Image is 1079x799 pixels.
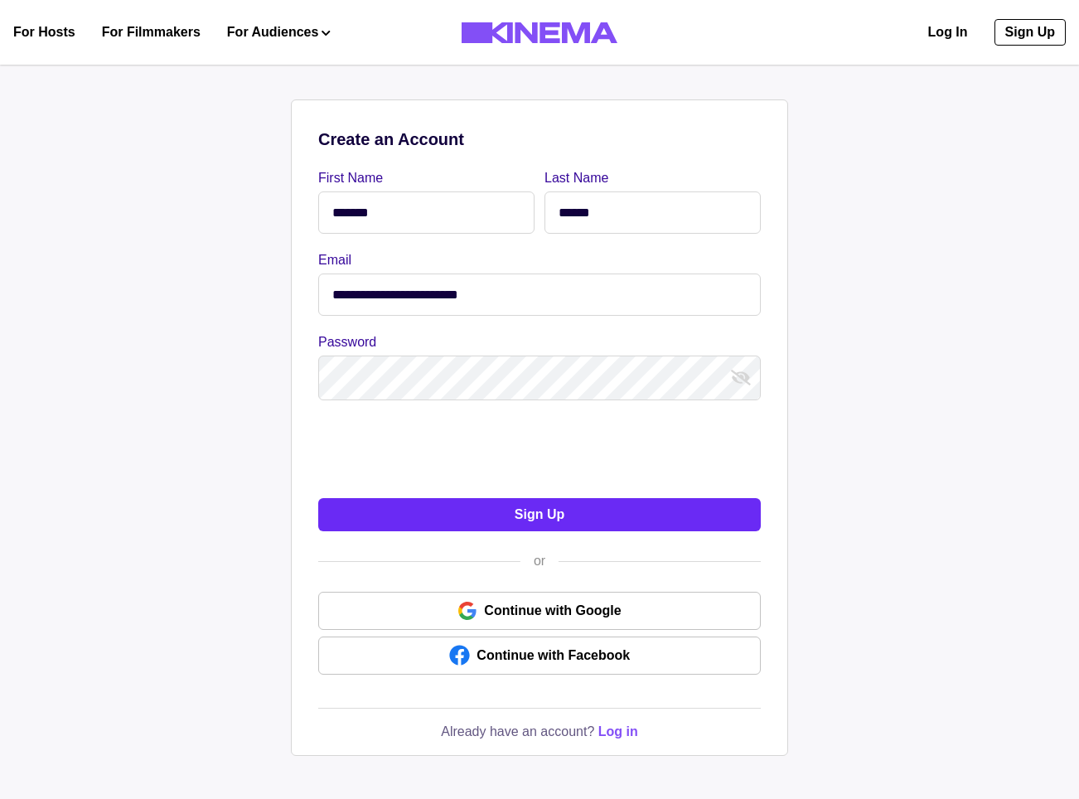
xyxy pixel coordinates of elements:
button: Sign Up [318,498,761,531]
div: or [520,551,559,571]
label: First Name [318,168,525,188]
a: Sign Up [994,19,1066,46]
span: Log in [598,724,638,738]
a: For Hosts [13,22,75,42]
label: Email [318,250,751,270]
a: Continue with Facebook [318,637,761,675]
button: For Audiences [227,22,331,42]
a: Log In [928,22,968,42]
label: Last Name [544,168,751,188]
p: Create an Account [318,127,761,152]
button: show password [728,365,754,391]
label: Password [318,332,751,352]
iframe: reCAPTCHA [318,417,570,482]
a: Continue with Google [318,592,761,630]
a: Already have an account? Log in [441,722,637,742]
a: For Filmmakers [102,22,201,42]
